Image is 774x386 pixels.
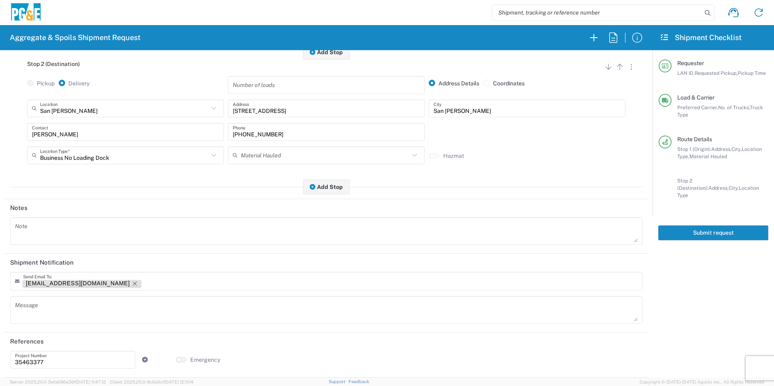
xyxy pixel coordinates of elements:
span: City, [731,146,742,152]
span: Copyright © [DATE]-[DATE] Agistix Inc., All Rights Reserved [640,378,764,386]
span: Server: 2025.20.0-5efa686e39f [10,380,106,384]
span: Load & Carrier [677,94,714,101]
button: Add Stop [303,179,350,194]
span: Stop 2 (Destination): [677,178,708,191]
span: [DATE] 11:47:12 [76,380,106,384]
span: Client: 2025.20.0-8c6e0cf [110,380,193,384]
div: P2CO@pge.com [26,280,138,287]
h2: References [10,337,44,346]
span: City, [729,185,739,191]
input: Shipment, tracking or reference number [492,5,702,20]
delete-icon: Remove tag [130,280,138,287]
h2: Shipment Notification [10,259,74,267]
h2: Notes [10,204,28,212]
img: pge [10,3,42,22]
span: Preferred Carrier, [677,104,718,110]
label: Hazmat [443,152,464,159]
span: Address, [708,185,729,191]
h2: Aggregate & Spoils Shipment Request [10,33,140,42]
span: Pickup Time [738,70,766,76]
span: Requested Pickup, [695,70,738,76]
a: Support [329,379,349,384]
span: Requester [677,60,704,66]
a: Feedback [349,379,369,384]
label: Emergency [190,356,220,363]
span: LAN ID, [677,70,695,76]
span: Stop 2 (Destination) [27,61,80,67]
span: Address, [711,146,731,152]
span: Route Details [677,136,712,142]
span: Stop 1 (Origin): [677,146,711,152]
div: P2CO@pge.com [26,280,130,287]
button: Add Stop [303,45,350,59]
label: Coordinates [483,80,525,87]
span: Material Hauled [689,153,727,159]
h2: Shipment Checklist [660,33,742,42]
label: Address Details [429,80,479,87]
span: No. of Trucks, [718,104,750,110]
span: [DATE] 12:11:14 [164,380,193,384]
a: Add Reference [139,354,151,365]
button: Submit request [658,225,768,240]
